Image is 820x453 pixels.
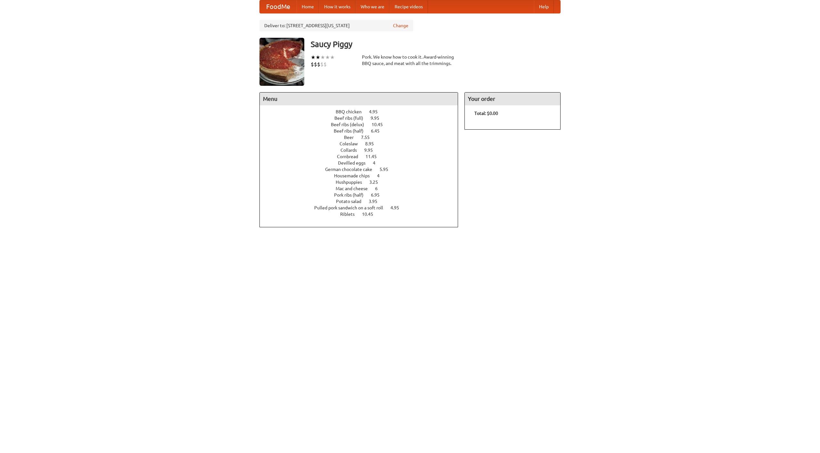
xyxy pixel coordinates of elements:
span: 7.55 [361,135,376,140]
a: Recipe videos [389,0,428,13]
span: 4 [377,173,386,178]
a: BBQ chicken 4.95 [336,109,389,114]
img: angular.jpg [259,38,304,86]
span: 6.95 [371,192,386,198]
h4: Menu [260,93,458,105]
span: 8.95 [365,141,380,146]
h4: Your order [465,93,560,105]
li: ★ [320,54,325,61]
span: Pork ribs (half) [334,192,370,198]
span: Pulled pork sandwich on a soft roll [314,205,389,210]
span: Coleslaw [340,141,364,146]
a: Devilled eggs 4 [338,160,387,166]
span: Hushpuppies [336,180,368,185]
span: 6.45 [371,128,386,133]
li: ★ [316,54,320,61]
span: Collards [340,148,363,153]
a: Beef ribs (full) 9.95 [334,116,391,121]
li: ★ [311,54,316,61]
a: Hushpuppies 3.25 [336,180,390,185]
a: Potato salad 3.95 [336,199,389,204]
a: German chocolate cake 5.95 [325,167,400,172]
li: ★ [325,54,330,61]
span: 4.95 [369,109,384,114]
a: Beef ribs (delux) 10.45 [331,122,395,127]
a: Pulled pork sandwich on a soft roll 4.95 [314,205,411,210]
div: Pork. We know how to cook it. Award-winning BBQ sauce, and meat with all the trimmings. [362,54,458,67]
a: Who we are [356,0,389,13]
b: Total: $0.00 [474,111,498,116]
li: $ [311,61,314,68]
span: 4 [373,160,382,166]
li: $ [317,61,320,68]
a: Mac and cheese 6 [336,186,389,191]
span: BBQ chicken [336,109,368,114]
a: How it works [319,0,356,13]
span: 10.45 [362,212,380,217]
span: 11.45 [365,154,383,159]
div: Deliver to: [STREET_ADDRESS][US_STATE] [259,20,413,31]
span: 9.95 [364,148,379,153]
a: Collards 9.95 [340,148,385,153]
a: Home [297,0,319,13]
span: Beef ribs (half) [334,128,370,133]
a: Beef ribs (half) 6.45 [334,128,391,133]
a: Help [534,0,554,13]
li: $ [320,61,324,68]
span: 6 [375,186,384,191]
span: German chocolate cake [325,167,379,172]
span: Riblets [340,212,361,217]
span: Housemade chips [334,173,376,178]
a: Coleslaw 8.95 [340,141,386,146]
span: Cornbread [337,154,365,159]
a: Beer 7.55 [344,135,381,140]
h3: Saucy Piggy [311,38,561,51]
span: 5.95 [380,167,395,172]
li: $ [314,61,317,68]
a: Change [393,22,408,29]
span: Devilled eggs [338,160,372,166]
a: Riblets 10.45 [340,212,385,217]
span: 10.45 [372,122,389,127]
li: $ [324,61,327,68]
span: Beer [344,135,360,140]
span: 3.95 [369,199,384,204]
span: Mac and cheese [336,186,374,191]
span: Beef ribs (delux) [331,122,371,127]
li: ★ [330,54,335,61]
span: 4.95 [390,205,406,210]
span: Beef ribs (full) [334,116,370,121]
span: Potato salad [336,199,368,204]
a: Cornbread 11.45 [337,154,389,159]
span: 3.25 [369,180,384,185]
a: Housemade chips 4 [334,173,391,178]
span: 9.95 [371,116,386,121]
a: FoodMe [260,0,297,13]
a: Pork ribs (half) 6.95 [334,192,391,198]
